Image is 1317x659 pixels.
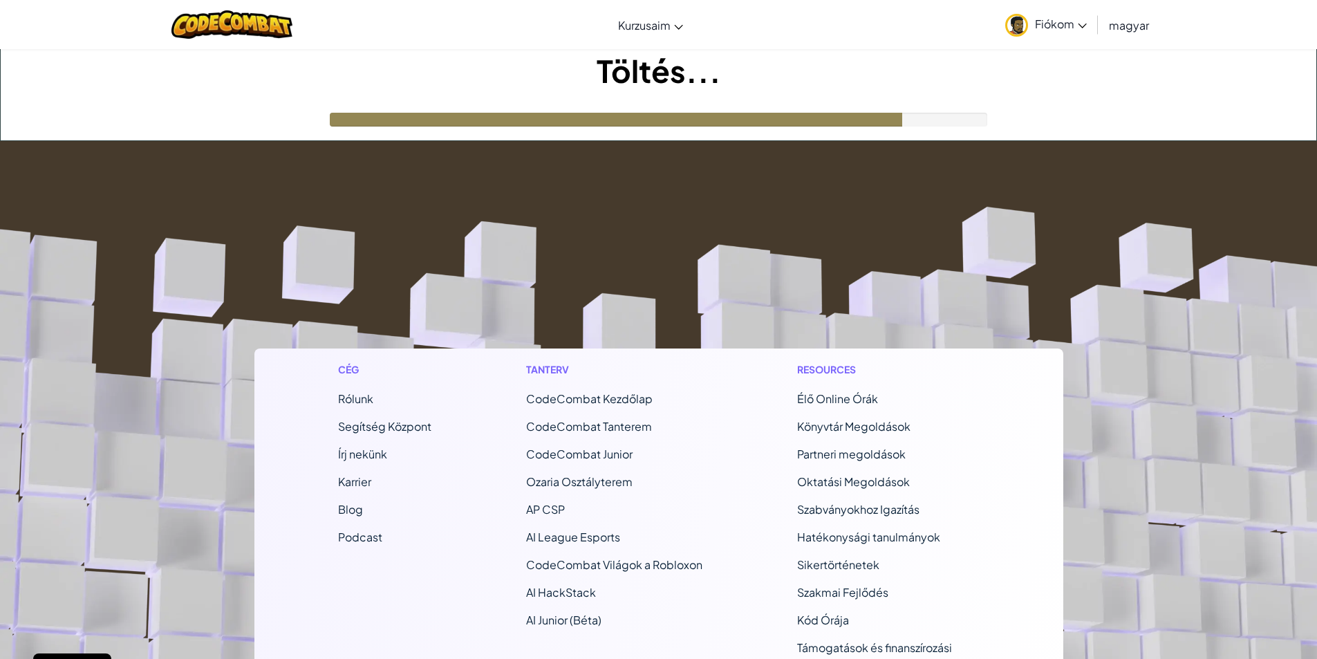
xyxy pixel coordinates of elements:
[618,18,671,33] span: Kurzusaim
[526,419,652,434] a: CodeCombat Tanterem
[611,6,690,44] a: Kurzusaim
[526,362,702,377] h1: Tanterv
[338,447,387,461] span: Írj nekünk
[1035,17,1087,31] span: Fiókom
[797,474,910,489] a: Oktatási Megoldások
[171,10,292,39] img: CodeCombat logo
[526,557,702,572] a: CodeCombat Világok a Robloxon
[526,474,633,489] a: Ozaria Osztályterem
[526,447,633,461] a: CodeCombat Junior
[797,585,888,600] a: Szakmai Fejlődés
[338,362,431,377] h1: Cég
[797,419,910,434] a: Könyvtár Megoldások
[1109,18,1149,33] span: magyar
[338,419,431,434] a: Segítség Központ
[998,3,1094,46] a: Fiókom
[797,362,979,377] h1: Resources
[338,530,382,544] a: Podcast
[338,391,373,406] a: Rólunk
[526,502,565,517] a: AP CSP
[338,474,371,489] a: Karrier
[1005,14,1028,37] img: avatar
[797,557,879,572] a: Sikertörténetek
[338,502,363,517] a: Blog
[526,613,601,627] a: AI Junior (Béta)
[1102,6,1156,44] a: magyar
[526,391,653,406] span: CodeCombat Kezdőlap
[797,530,940,544] a: Hatékonysági tanulmányok
[526,530,620,544] a: AI League Esports
[797,447,906,461] a: Partneri megoldások
[526,585,596,600] a: AI HackStack
[797,613,849,627] a: Kód Órája
[1,49,1316,92] h1: Töltés...
[797,502,919,517] a: Szabványokhoz Igazítás
[797,391,878,406] a: Élő Online Órák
